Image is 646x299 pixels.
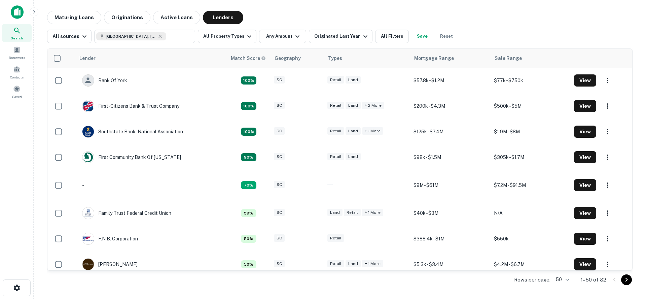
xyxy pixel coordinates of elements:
[11,5,24,19] img: capitalize-icon.png
[410,226,491,252] td: $388.4k - $1M
[241,153,256,161] div: Capitalize uses an advanced AI algorithm to match your search with the best lender. The match sco...
[241,181,256,189] div: Capitalize uses an advanced AI algorithm to match your search with the best lender. The match sco...
[362,260,383,268] div: + 1 more
[491,200,571,226] td: N/A
[327,209,343,217] div: Land
[346,76,361,84] div: Land
[241,235,256,243] div: Capitalize uses an advanced AI algorithm to match your search with the best lender. The match sco...
[82,233,94,244] img: picture
[414,54,454,62] div: Mortgage Range
[82,100,94,112] img: picture
[410,119,491,144] td: $125k - $7.4M
[274,234,285,242] div: SC
[271,49,324,68] th: Geography
[9,55,25,60] span: Borrowers
[346,127,361,135] div: Land
[574,74,596,87] button: View
[346,102,361,109] div: Land
[274,127,285,135] div: SC
[82,151,181,163] div: First Community Bank Of [US_STATE]
[231,55,264,62] h6: Match Score
[52,32,88,40] div: All sources
[410,93,491,119] td: $200k - $4.3M
[410,68,491,93] td: $57.8k - $1.2M
[2,82,32,101] div: Saved
[574,100,596,112] button: View
[82,207,171,219] div: Family Trust Federal Credit Union
[327,260,344,268] div: Retail
[274,102,285,109] div: SC
[274,260,285,268] div: SC
[327,76,344,84] div: Retail
[241,260,256,268] div: Capitalize uses an advanced AI algorithm to match your search with the best lender. The match sco...
[410,49,491,68] th: Mortgage Range
[346,153,361,161] div: Land
[275,54,301,62] div: Geography
[82,258,138,270] div: [PERSON_NAME]
[410,252,491,277] td: $5.3k - $3.4M
[47,30,92,43] button: All sources
[514,276,550,284] p: Rows per page:
[82,100,179,112] div: First-citizens Bank & Trust Company
[410,200,491,226] td: $40k - $3M
[82,181,84,189] p: -
[495,54,522,62] div: Sale Range
[411,30,433,43] button: Save your search to get updates of matches that match your search criteria.
[344,209,361,217] div: Retail
[574,258,596,270] button: View
[82,126,183,138] div: Southstate Bank, National Association
[327,234,344,242] div: Retail
[241,128,256,136] div: Capitalize uses an advanced AI algorithm to match your search with the best lender. The match sco...
[309,30,372,43] button: Originated Last Year
[491,68,571,93] td: $77k - $750k
[327,127,344,135] div: Retail
[375,30,409,43] button: All Filters
[581,276,606,284] p: 1–50 of 82
[259,30,306,43] button: Any Amount
[574,207,596,219] button: View
[2,43,32,62] a: Borrowers
[436,30,457,43] button: Reset
[104,11,150,24] button: Originations
[574,233,596,245] button: View
[362,127,383,135] div: + 1 more
[553,275,570,285] div: 50
[75,49,227,68] th: Lender
[274,209,285,217] div: SC
[491,226,571,252] td: $550k
[274,76,285,84] div: SC
[241,102,256,110] div: Capitalize uses an advanced AI algorithm to match your search with the best lender. The match sco...
[327,102,344,109] div: Retail
[12,94,22,99] span: Saved
[82,259,94,270] img: picture
[2,63,32,81] a: Contacts
[2,24,32,42] div: Search
[82,126,94,137] img: picture
[82,207,94,219] img: picture
[274,181,285,189] div: SC
[574,151,596,163] button: View
[410,144,491,170] td: $98k - $1.5M
[612,245,646,277] iframe: Chat Widget
[82,233,138,245] div: F.n.b. Corporation
[491,49,571,68] th: Sale Range
[346,260,361,268] div: Land
[106,33,156,39] span: [GEOGRAPHIC_DATA], [GEOGRAPHIC_DATA], [GEOGRAPHIC_DATA]
[47,11,101,24] button: Maturing Loans
[327,153,344,161] div: Retail
[79,54,96,62] div: Lender
[203,11,243,24] button: Lenders
[241,76,256,85] div: Capitalize uses an advanced AI algorithm to match your search with the best lender. The match sco...
[11,35,23,41] span: Search
[574,179,596,191] button: View
[574,126,596,138] button: View
[231,55,266,62] div: Capitalize uses an advanced AI algorithm to match your search with the best lender. The match sco...
[82,74,127,87] div: Bank Of York
[491,93,571,119] td: $500k - $5M
[491,170,571,200] td: $7.2M - $91.5M
[491,252,571,277] td: $4.2M - $6.7M
[153,11,200,24] button: Active Loans
[198,30,256,43] button: All Property Types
